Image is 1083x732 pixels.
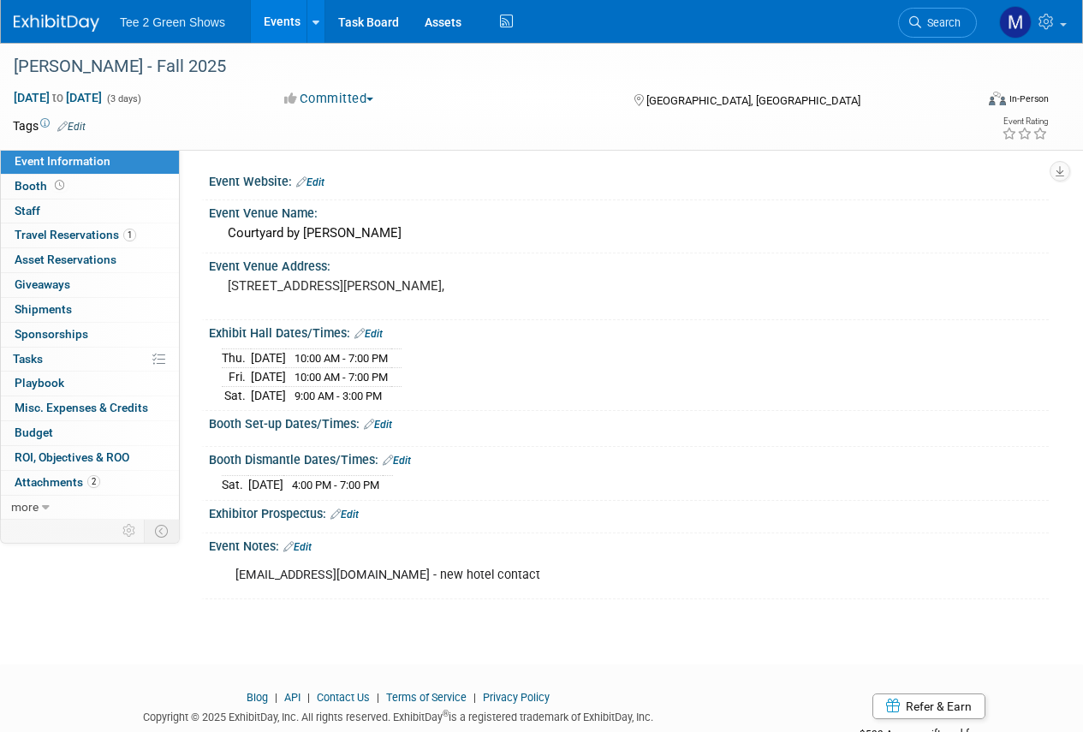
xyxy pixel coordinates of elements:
[13,352,43,366] span: Tasks
[145,520,180,542] td: Toggle Event Tabs
[51,179,68,192] span: Booth not reserved yet
[15,475,100,489] span: Attachments
[364,419,392,431] a: Edit
[1,372,179,396] a: Playbook
[1009,92,1049,105] div: In-Person
[1,446,179,470] a: ROI, Objectives & ROO
[15,450,129,464] span: ROI, Objectives & ROO
[483,691,550,704] a: Privacy Policy
[209,533,1049,556] div: Event Notes:
[383,455,411,467] a: Edit
[15,179,68,193] span: Booth
[15,376,64,390] span: Playbook
[222,386,251,404] td: Sat.
[1,223,179,247] a: Travel Reservations1
[317,691,370,704] a: Contact Us
[57,121,86,133] a: Edit
[271,691,282,704] span: |
[646,94,860,107] span: [GEOGRAPHIC_DATA], [GEOGRAPHIC_DATA]
[303,691,314,704] span: |
[209,169,1049,191] div: Event Website:
[1,298,179,322] a: Shipments
[1,496,179,520] a: more
[1,421,179,445] a: Budget
[1,396,179,420] a: Misc. Expenses & Credits
[1,273,179,297] a: Giveaways
[251,349,286,368] td: [DATE]
[921,16,961,29] span: Search
[989,92,1006,105] img: Format-Inperson.png
[1,175,179,199] a: Booth
[1,471,179,495] a: Attachments2
[15,401,148,414] span: Misc. Expenses & Credits
[228,278,540,294] pre: [STREET_ADDRESS][PERSON_NAME],
[13,117,86,134] td: Tags
[15,277,70,291] span: Giveaways
[209,200,1049,222] div: Event Venue Name:
[15,154,110,168] span: Event Information
[1,150,179,174] a: Event Information
[115,520,145,542] td: Personalize Event Tab Strip
[15,426,53,439] span: Budget
[50,91,66,104] span: to
[11,500,39,514] span: more
[222,368,251,387] td: Fri.
[443,709,449,718] sup: ®
[1,199,179,223] a: Staff
[330,509,359,521] a: Edit
[872,693,985,719] a: Refer & Earn
[13,90,103,105] span: [DATE] [DATE]
[222,220,1036,247] div: Courtyard by [PERSON_NAME]
[292,479,379,491] span: 4:00 PM - 7:00 PM
[209,447,1049,469] div: Booth Dismantle Dates/Times:
[8,51,961,82] div: [PERSON_NAME] - Fall 2025
[296,176,324,188] a: Edit
[222,476,248,494] td: Sat.
[123,229,136,241] span: 1
[278,90,380,108] button: Committed
[223,558,883,592] div: [EMAIL_ADDRESS][DOMAIN_NAME] - new hotel contact
[1002,117,1048,126] div: Event Rating
[15,253,116,266] span: Asset Reservations
[469,691,480,704] span: |
[295,352,388,365] span: 10:00 AM - 7:00 PM
[15,228,136,241] span: Travel Reservations
[283,541,312,553] a: Edit
[897,89,1049,115] div: Event Format
[386,691,467,704] a: Terms of Service
[13,705,783,725] div: Copyright © 2025 ExhibitDay, Inc. All rights reserved. ExhibitDay is a registered trademark of Ex...
[354,328,383,340] a: Edit
[1,348,179,372] a: Tasks
[209,501,1049,523] div: Exhibitor Prospectus:
[247,691,268,704] a: Blog
[222,349,251,368] td: Thu.
[209,411,1049,433] div: Booth Set-up Dates/Times:
[248,476,283,494] td: [DATE]
[15,204,40,217] span: Staff
[105,93,141,104] span: (3 days)
[14,15,99,32] img: ExhibitDay
[15,302,72,316] span: Shipments
[87,475,100,488] span: 2
[120,15,225,29] span: Tee 2 Green Shows
[372,691,384,704] span: |
[15,327,88,341] span: Sponsorships
[295,390,382,402] span: 9:00 AM - 3:00 PM
[284,691,301,704] a: API
[295,371,388,384] span: 10:00 AM - 7:00 PM
[251,368,286,387] td: [DATE]
[999,6,1032,39] img: Michael Kruger
[209,253,1049,275] div: Event Venue Address:
[1,323,179,347] a: Sponsorships
[251,386,286,404] td: [DATE]
[1,248,179,272] a: Asset Reservations
[898,8,977,38] a: Search
[209,320,1049,342] div: Exhibit Hall Dates/Times:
